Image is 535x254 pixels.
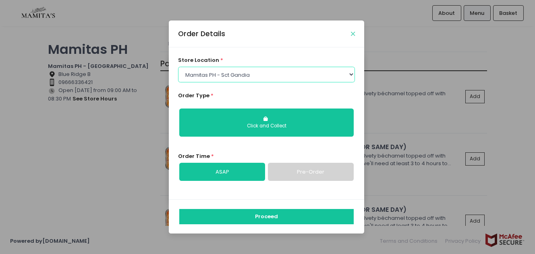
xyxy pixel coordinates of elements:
span: Order Time [178,152,210,160]
a: ASAP [179,163,265,181]
a: Pre-Order [268,163,354,181]
div: Order Details [178,29,225,39]
span: Order Type [178,92,209,99]
button: Close [351,32,355,36]
button: Proceed [179,209,354,224]
div: Click and Collect [185,123,348,130]
span: store location [178,56,219,64]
